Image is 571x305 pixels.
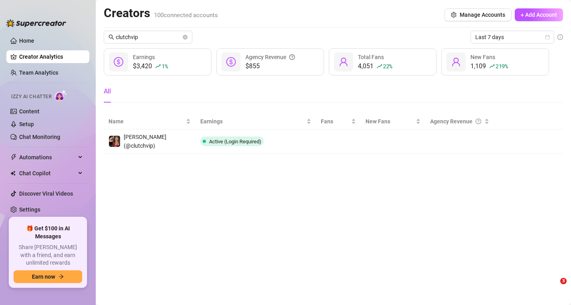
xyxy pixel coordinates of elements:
button: + Add Account [515,8,563,21]
a: Content [19,108,40,115]
span: calendar [545,35,550,40]
th: Fans [316,114,361,129]
th: New Fans [361,114,425,129]
span: 22 % [383,62,392,70]
span: $855 [245,61,295,71]
span: Name [109,117,184,126]
div: Agency Revenue [245,53,295,61]
span: Automations [19,151,76,164]
a: Discover Viral Videos [19,190,73,197]
span: + Add Account [521,12,557,18]
span: Share [PERSON_NAME] with a friend, and earn unlimited rewards [14,244,82,267]
span: Chat Copilot [19,167,76,180]
span: question-circle [476,117,481,126]
a: Setup [19,121,34,127]
span: Earnings [200,117,305,126]
span: arrow-right [58,274,64,279]
span: 1 % [162,62,168,70]
input: Search creators [116,33,181,42]
span: Fans [321,117,350,126]
span: Last 7 days [475,31,549,43]
div: All [104,87,111,96]
button: Earn nowarrow-right [14,270,82,283]
img: AI Chatter [55,90,67,101]
span: dollar-circle [114,57,123,67]
img: logo-BBDzfeDw.svg [6,19,66,27]
a: Settings [19,206,40,213]
span: Earnings [133,54,155,60]
th: Earnings [196,114,316,129]
div: 1,109 [470,61,508,71]
span: Active (Login Required) [209,139,261,145]
span: 219 % [496,62,508,70]
span: 100 connected accounts [154,12,218,19]
button: close-circle [183,35,188,40]
a: Home [19,38,34,44]
a: Team Analytics [19,69,58,76]
iframe: Intercom live chat [544,278,563,297]
span: New Fans [470,54,495,60]
div: 4,051 [358,61,392,71]
div: $3,420 [133,61,168,71]
span: 3 [560,278,567,284]
span: rise [489,63,495,69]
span: dollar-circle [226,57,236,67]
span: Earn now [32,273,55,280]
span: 🎁 Get $100 in AI Messages [14,225,82,240]
div: Agency Revenue [430,117,483,126]
span: user [339,57,348,67]
a: Creator Analytics [19,50,83,63]
span: info-circle [557,34,563,40]
img: Chat Copilot [10,170,16,176]
span: [PERSON_NAME] (@clutchvip) [124,134,166,149]
span: question-circle [289,53,295,61]
th: Name [104,114,196,129]
a: Chat Monitoring [19,134,60,140]
span: rise [377,63,382,69]
span: Total Fans [358,54,384,60]
span: setting [451,12,456,18]
span: Manage Accounts [460,12,505,18]
button: Manage Accounts [445,8,512,21]
span: rise [155,63,161,69]
span: Izzy AI Chatter [11,93,51,101]
span: New Fans [366,117,414,126]
img: CARMELA (@clutchvip) [109,136,120,147]
span: user [451,57,461,67]
span: thunderbolt [10,154,17,160]
h2: Creators [104,6,218,21]
span: search [109,34,114,40]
